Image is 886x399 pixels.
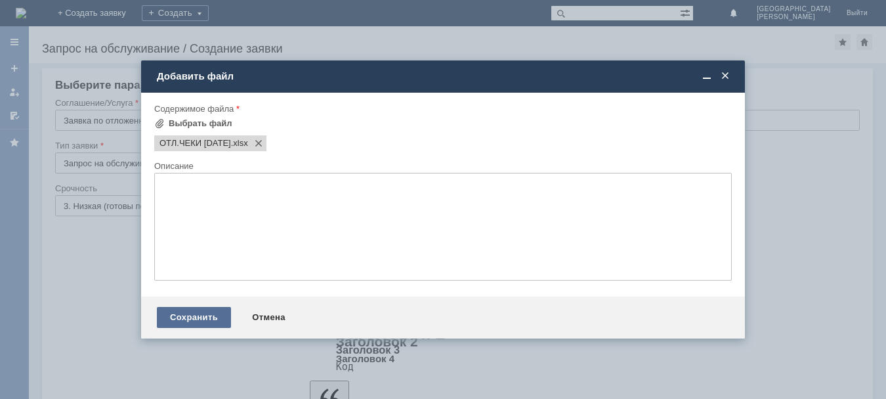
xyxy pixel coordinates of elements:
div: Выбрать файл [169,118,232,129]
div: Содержимое файла [154,105,729,113]
span: Закрыть [719,70,732,82]
span: Свернуть (Ctrl + M) [700,70,713,82]
span: ОТЛ.ЧЕКИ 05.09.2025.xlsx [231,138,248,149]
div: Добрый вечер! Прошу удалить отл.чеки ,не смогли оплатить. [5,5,192,26]
div: Описание [154,162,729,170]
div: Добавить файл [157,70,732,82]
span: ОТЛ.ЧЕКИ 05.09.2025.xlsx [159,138,231,149]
